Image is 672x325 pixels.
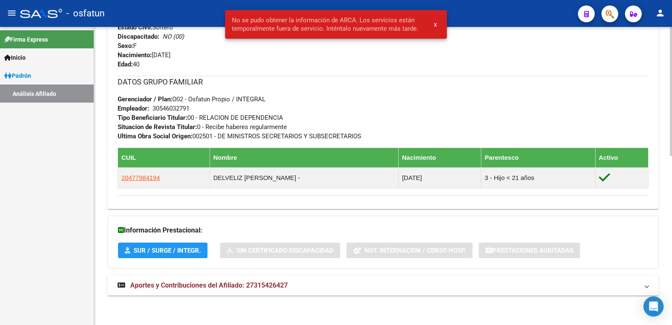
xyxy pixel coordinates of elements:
span: Prestaciones Auditadas [493,247,573,254]
th: Parentesco [481,148,596,167]
td: 3 - Hijo < 21 años [481,167,596,188]
strong: Tipo Beneficiario Titular: [118,114,187,122]
button: x [427,17,444,32]
span: 40 [118,61,139,68]
span: Sin Certificado Discapacidad [236,247,333,254]
span: Inicio [4,53,26,62]
button: SUR / SURGE / INTEGR. [118,243,207,258]
span: 002501 - DE MINISTROS SECRETARIOS Y SUBSECRETARIOS [118,132,361,140]
strong: Discapacitado: [118,33,159,40]
span: Padrón [4,71,31,80]
mat-icon: menu [7,8,17,18]
strong: Sexo: [118,42,133,50]
span: O02 - Osfatun Propio / INTEGRAL [118,95,265,103]
strong: Ultima Obra Social Origen: [118,132,192,140]
strong: Nacimiento: [118,51,152,59]
strong: Gerenciador / Plan: [118,95,172,103]
th: Nacimiento [399,148,481,167]
span: No se pudo obtener la información de ARCA. Los servicios están temporalmente fuera de servicio. I... [232,16,424,33]
h3: Información Prestacional: [118,225,648,236]
span: 00 - RELACION DE DEPENDENCIA [118,114,283,122]
div: Open Intercom Messenger [643,296,664,317]
span: F [118,42,136,50]
span: Firma Express [4,35,48,44]
span: - osfatun [66,4,105,23]
span: Not. Internacion / Censo Hosp. [365,247,466,254]
strong: Edad: [118,61,133,68]
span: SUR / SURGE / INTEGR. [134,247,201,254]
td: DELVELIZ [PERSON_NAME] - [210,167,398,188]
button: Not. Internacion / Censo Hosp. [346,243,472,258]
mat-icon: person [655,8,665,18]
span: [DATE] [118,51,171,59]
i: NO (00) [163,33,184,40]
h3: DATOS GRUPO FAMILIAR [118,76,648,88]
strong: Situacion de Revista Titular: [118,123,197,131]
td: [DATE] [399,167,481,188]
strong: Empleador: [118,105,149,112]
span: 20477984194 [121,174,160,181]
button: Sin Certificado Discapacidad [220,243,340,258]
th: Nombre [210,148,398,167]
mat-expansion-panel-header: Aportes y Contribuciones del Afiliado: 27315426427 [108,275,659,296]
th: Activo [595,148,648,167]
span: Aportes y Contribuciones del Afiliado: 27315426427 [130,281,288,289]
span: 0 - Recibe haberes regularmente [118,123,287,131]
span: Soltero [118,24,173,31]
strong: Estado Civil: [118,24,152,31]
button: Prestaciones Auditadas [479,243,580,258]
span: x [434,21,437,28]
div: 30546032791 [152,104,189,113]
th: CUIL [118,148,210,167]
